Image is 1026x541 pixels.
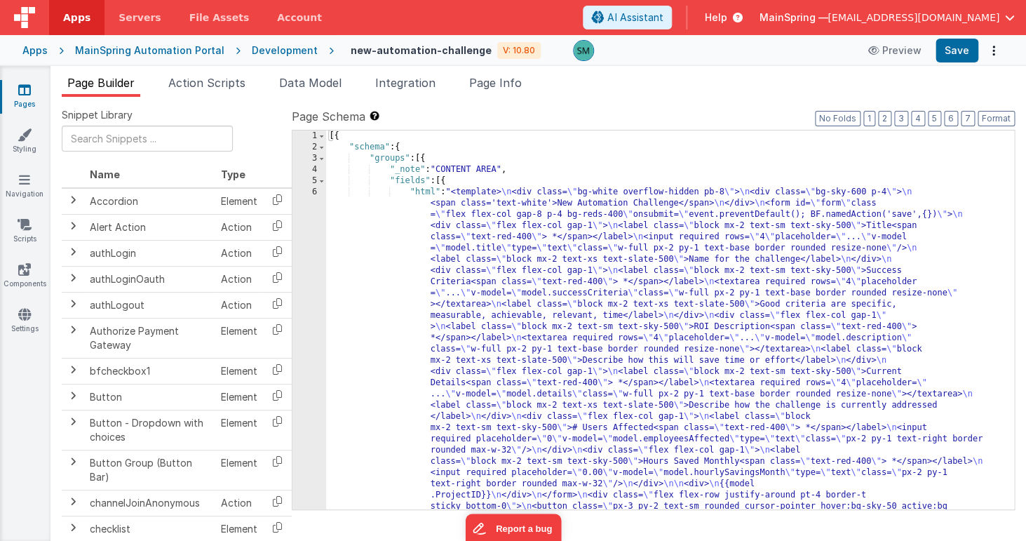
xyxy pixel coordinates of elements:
td: Element [215,384,263,410]
span: MainSpring — [759,11,828,25]
span: Snippet Library [62,108,133,122]
td: Button Group (Button Bar) [84,450,215,490]
td: Element [215,358,263,384]
button: Options [984,41,1004,60]
span: Servers [119,11,161,25]
td: Action [215,240,263,266]
td: authLogin [84,240,215,266]
button: 7 [961,111,975,126]
td: channelJoinAnonymous [84,490,215,516]
button: MainSpring — [EMAIL_ADDRESS][DOMAIN_NAME] [759,11,1015,25]
td: Action [215,292,263,318]
img: 55b272ae619a3f78e890b6ad35d9ec76 [574,41,593,60]
td: Button - Dropdown with choices [84,410,215,450]
h4: new-automation-challenge [351,45,492,55]
div: 4 [292,164,326,175]
button: Format [978,111,1015,126]
button: 1 [863,111,875,126]
span: Help [704,11,727,25]
td: authLogout [84,292,215,318]
td: Alert Action [84,214,215,240]
td: authLoginOauth [84,266,215,292]
span: Action Scripts [168,76,245,90]
td: Action [215,266,263,292]
button: AI Assistant [583,6,672,29]
span: AI Assistant [607,11,663,25]
div: 2 [292,142,326,153]
div: V: 10.80 [497,42,541,59]
div: Development [252,44,318,58]
span: File Assets [189,11,250,25]
td: bfcheckbox1 [84,358,215,384]
button: 2 [878,111,891,126]
button: 6 [944,111,958,126]
span: Page Builder [67,76,135,90]
td: Action [215,214,263,240]
span: Page Schema [292,108,365,125]
button: 5 [928,111,941,126]
td: Accordion [84,188,215,215]
button: 3 [894,111,908,126]
input: Search Snippets ... [62,126,233,152]
span: Integration [375,76,436,90]
span: Type [221,168,245,180]
td: Element [215,188,263,215]
span: Apps [63,11,90,25]
button: 4 [911,111,925,126]
td: Authorize Payment Gateway [84,318,215,358]
div: MainSpring Automation Portal [75,44,224,58]
span: [EMAIL_ADDRESS][DOMAIN_NAME] [828,11,999,25]
td: Element [215,410,263,450]
td: Element [215,318,263,358]
button: No Folds [815,111,860,126]
button: Save [936,39,978,62]
div: 1 [292,131,326,142]
button: Preview [860,39,930,62]
td: Button [84,384,215,410]
td: Action [215,490,263,516]
span: Data Model [279,76,342,90]
span: Name [90,168,120,180]
div: Apps [22,44,48,58]
div: 5 [292,175,326,187]
td: Element [215,450,263,490]
div: 3 [292,153,326,164]
span: Page Info [469,76,522,90]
